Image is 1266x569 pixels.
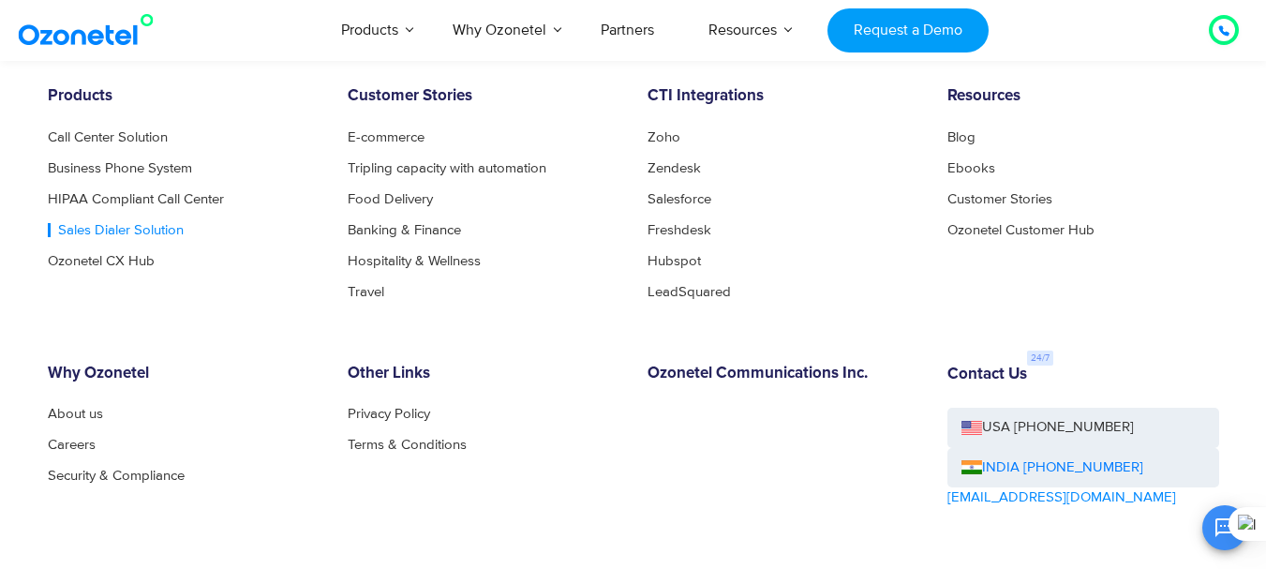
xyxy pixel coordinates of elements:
a: Tripling capacity with automation [348,161,546,175]
a: Call Center Solution [48,130,168,144]
h6: Other Links [348,365,619,383]
a: About us [48,407,103,421]
img: us-flag.png [961,421,982,435]
a: Sales Dialer Solution [48,223,184,237]
h6: Products [48,87,320,106]
a: HIPAA Compliant Call Center [48,192,224,206]
a: Food Delivery [348,192,433,206]
a: [EMAIL_ADDRESS][DOMAIN_NAME] [947,487,1176,509]
h6: Contact Us [947,366,1027,384]
a: LeadSquared [648,285,731,299]
a: Zendesk [648,161,701,175]
button: Open chat [1202,505,1247,550]
a: Security & Compliance [48,469,185,483]
a: Freshdesk [648,223,711,237]
h6: Why Ozonetel [48,365,320,383]
a: Careers [48,438,96,452]
a: Salesforce [648,192,711,206]
a: Hubspot [648,254,701,268]
a: Zoho [648,130,680,144]
a: Business Phone System [48,161,192,175]
h6: Ozonetel Communications Inc. [648,365,919,383]
img: ind-flag.png [961,460,982,474]
a: E-commerce [348,130,424,144]
a: Ozonetel CX Hub [48,254,155,268]
a: Blog [947,130,976,144]
a: Customer Stories [947,192,1052,206]
a: Terms & Conditions [348,438,467,452]
h6: Customer Stories [348,87,619,106]
a: Privacy Policy [348,407,430,421]
a: Ebooks [947,161,995,175]
a: INDIA [PHONE_NUMBER] [961,457,1143,479]
h6: CTI Integrations [648,87,919,106]
a: USA [PHONE_NUMBER] [947,408,1219,448]
a: Ozonetel Customer Hub [947,223,1095,237]
a: Banking & Finance [348,223,461,237]
h6: Resources [947,87,1219,106]
a: Hospitality & Wellness [348,254,481,268]
a: Travel [348,285,384,299]
a: Request a Demo [827,8,988,52]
